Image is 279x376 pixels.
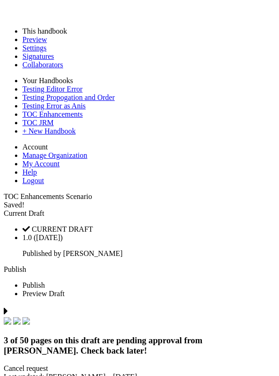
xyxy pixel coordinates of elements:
[22,35,47,43] a: Preview
[4,201,24,209] span: Saved!
[4,317,11,325] img: check.svg
[22,119,54,127] a: TOC JRM
[22,110,83,118] a: TOC Enhancements
[13,317,21,325] img: check.svg
[22,317,30,325] img: check.svg
[22,85,83,93] a: Testing Editor Error
[22,151,87,159] a: Manage Organization
[22,234,32,241] span: 1.0
[22,93,115,101] a: Testing Propogation and Order
[4,192,92,200] span: TOC Enhancements Scenario
[34,234,63,241] span: ([DATE])
[22,143,275,151] li: Account
[22,249,275,258] p: Published by [PERSON_NAME]
[4,335,51,345] span: 3 of 50 pages
[22,290,64,298] span: Preview Draft
[22,177,44,184] a: Logout
[22,102,86,110] a: Testing Error as Anis
[4,209,44,217] span: Current Draft
[22,44,47,52] a: Settings
[4,265,26,273] a: Publish
[32,225,93,233] span: CURRENT DRAFT
[22,281,45,289] span: Publish
[22,168,37,176] a: Help
[22,52,54,60] a: Signatures
[22,61,63,69] a: Collaborators
[4,335,202,355] span: on this draft are pending approval from [PERSON_NAME]. Check back later!
[22,160,60,168] a: My Account
[22,27,275,35] li: This handbook
[4,364,48,372] span: Cancel request
[22,127,76,135] a: + New Handbook
[22,77,275,85] li: Your Handbooks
